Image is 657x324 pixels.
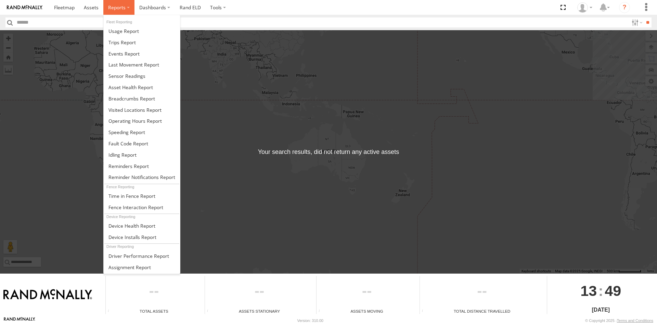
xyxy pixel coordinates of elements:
[104,138,180,149] a: Fault Code Report
[106,309,116,314] div: Total number of Enabled Assets
[4,317,35,324] a: Visit our Website
[104,172,180,183] a: Service Reminder Notifications Report
[104,93,180,104] a: Breadcrumbs Report
[104,70,180,82] a: Sensor Readings
[420,309,430,314] div: Total distance travelled by all assets within specified date range and applied filters
[3,289,92,301] img: Rand McNally
[104,115,180,127] a: Asset Operating Hours Report
[104,149,180,160] a: Idling Report
[104,59,180,70] a: Last Movement Report
[104,82,180,93] a: Asset Health Report
[104,220,180,231] a: Device Health Report
[104,262,180,273] a: Assignment Report
[585,319,653,323] div: © Copyright 2025 -
[7,5,42,10] img: rand-logo.svg
[547,306,655,314] div: [DATE]
[205,308,314,314] div: Assets Stationary
[547,276,655,305] div: :
[104,202,180,213] a: Fence Interaction Report
[580,276,597,305] span: 13
[617,319,653,323] a: Terms and Conditions
[605,276,621,305] span: 49
[104,160,180,172] a: Reminders Report
[317,308,417,314] div: Assets Moving
[106,308,202,314] div: Total Assets
[104,190,180,202] a: Time in Fences Report
[104,104,180,116] a: Visited Locations Report
[297,319,323,323] div: Version: 310.00
[317,309,327,314] div: Total number of assets current in transit.
[104,231,180,243] a: Device Installs Report
[205,309,215,314] div: Total number of assets current stationary.
[104,25,180,37] a: Usage Report
[104,37,180,48] a: Trips Report
[420,308,544,314] div: Total Distance Travelled
[104,127,180,138] a: Fleet Speed Report
[575,2,595,13] div: Rick Mellot
[619,2,630,13] i: ?
[104,250,180,262] a: Driver Performance Report
[104,48,180,59] a: Full Events Report
[629,17,644,27] label: Search Filter Options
